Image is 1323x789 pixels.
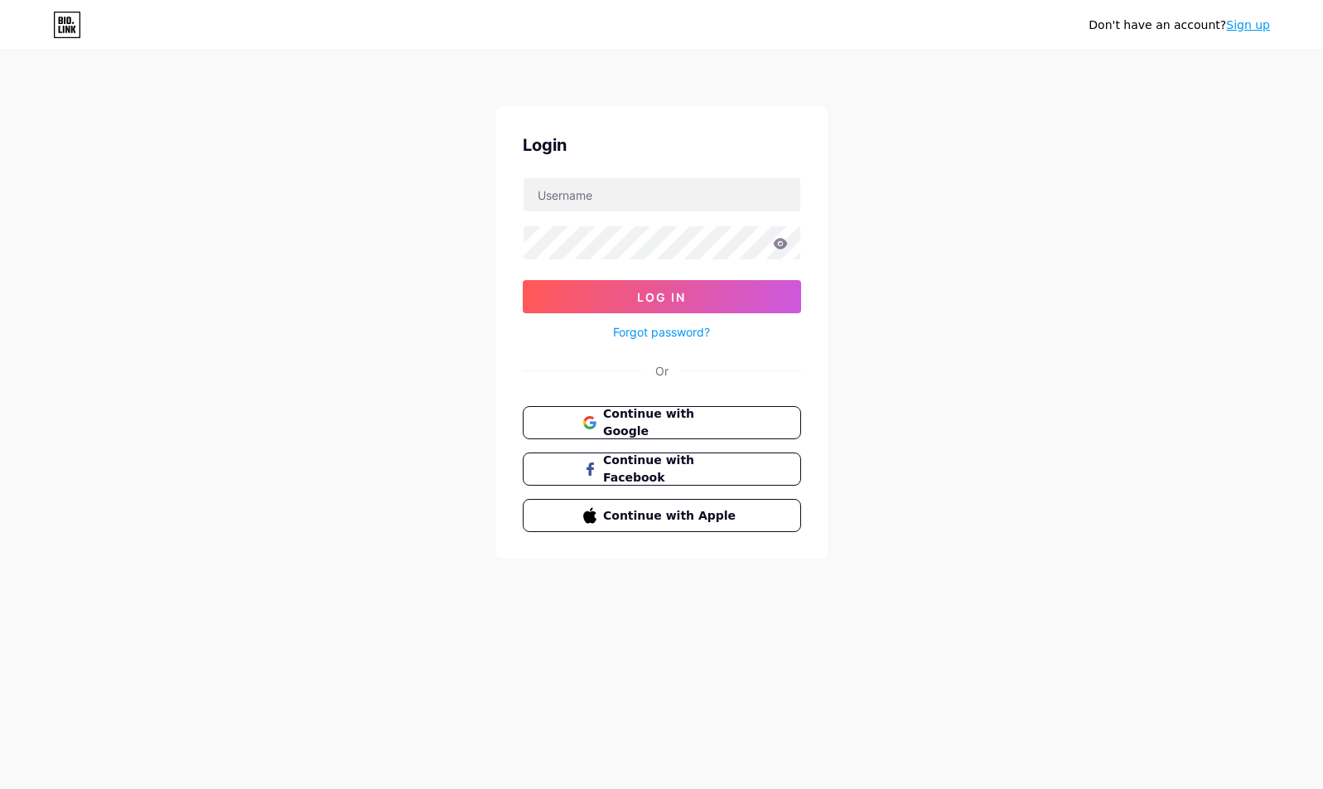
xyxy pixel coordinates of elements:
[603,507,740,525] span: Continue with Apple
[1226,18,1270,31] a: Sign up
[523,133,801,157] div: Login
[523,453,801,486] button: Continue with Facebook
[655,362,669,380] div: Or
[523,406,801,439] button: Continue with Google
[523,280,801,313] button: Log In
[637,290,686,304] span: Log In
[603,452,740,486] span: Continue with Facebook
[613,323,710,341] a: Forgot password?
[603,405,740,440] span: Continue with Google
[523,499,801,532] button: Continue with Apple
[524,178,800,211] input: Username
[1089,17,1270,34] div: Don't have an account?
